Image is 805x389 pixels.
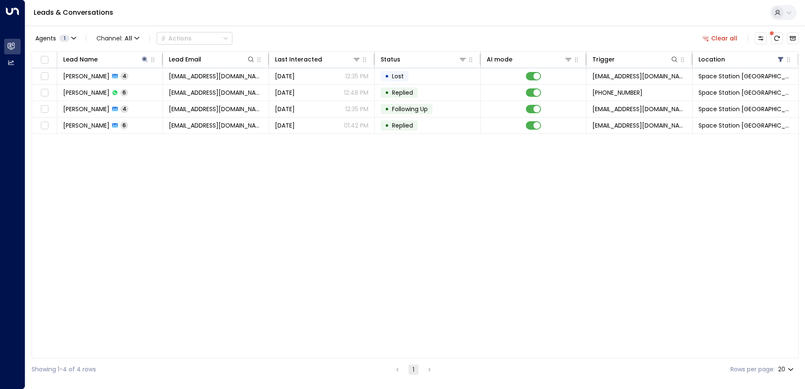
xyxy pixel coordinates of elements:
[39,88,50,98] span: Toggle select row
[59,35,69,42] span: 1
[385,85,389,100] div: •
[35,35,56,41] span: Agents
[93,32,143,44] span: Channel:
[698,88,792,97] span: Space Station Swiss Cottage
[345,72,368,80] p: 12:35 PM
[487,54,512,64] div: AI mode
[392,121,413,130] span: Replied
[392,364,435,375] nav: pagination navigation
[385,102,389,116] div: •
[39,71,50,82] span: Toggle select row
[698,72,792,80] span: Space Station Swiss Cottage
[169,54,255,64] div: Lead Email
[32,32,79,44] button: Agents1
[487,54,573,64] div: AI mode
[169,121,262,130] span: jan@janyounghusband.com
[381,54,466,64] div: Status
[120,72,128,80] span: 4
[592,54,678,64] div: Trigger
[160,35,192,42] div: Actions
[344,88,368,97] p: 12:48 PM
[275,54,361,64] div: Last Interacted
[392,72,404,80] span: Lost
[39,55,50,65] span: Toggle select all
[169,54,201,64] div: Lead Email
[275,72,295,80] span: Sep 28, 2025
[771,32,783,44] span: There are new threads available. Refresh the grid to view the latest updates.
[157,32,232,45] div: Button group with a nested menu
[275,105,295,113] span: Jul 12, 2025
[699,32,741,44] button: Clear all
[169,72,262,80] span: barryyoung82@gmail.com
[592,105,686,113] span: leads@space-station.co.uk
[787,32,799,44] button: Archived Leads
[32,365,96,374] div: Showing 1-4 of 4 rows
[63,121,109,130] span: Jan Younghusband
[592,88,642,97] span: +447770277033
[63,72,109,80] span: Barry Young
[275,88,295,97] span: Jul 13, 2025
[392,105,428,113] span: Following Up
[381,54,400,64] div: Status
[392,88,413,97] span: Replied
[778,363,795,376] div: 20
[34,8,113,17] a: Leads & Conversations
[63,105,109,113] span: Jan Younghusband
[93,32,143,44] button: Channel:All
[344,121,368,130] p: 01:42 PM
[63,88,109,97] span: Jan Younghusband
[345,105,368,113] p: 12:35 PM
[698,121,792,130] span: Space Station Swiss Cottage
[120,89,128,96] span: 6
[169,88,262,97] span: jan@janyounghusband.com
[698,105,792,113] span: Space Station Swiss Cottage
[169,105,262,113] span: jan@janyounghusband.com
[592,72,686,80] span: leads@space-station.co.uk
[698,54,725,64] div: Location
[385,118,389,133] div: •
[275,54,322,64] div: Last Interacted
[120,105,128,112] span: 4
[698,54,785,64] div: Location
[730,365,775,374] label: Rows per page:
[408,365,418,375] button: page 1
[125,35,132,42] span: All
[385,69,389,83] div: •
[63,54,149,64] div: Lead Name
[592,121,686,130] span: leads@space-station.co.uk
[39,104,50,115] span: Toggle select row
[63,54,98,64] div: Lead Name
[755,32,767,44] button: Customize
[275,121,295,130] span: Jun 30, 2025
[39,120,50,131] span: Toggle select row
[592,54,615,64] div: Trigger
[157,32,232,45] button: Actions
[120,122,128,129] span: 6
